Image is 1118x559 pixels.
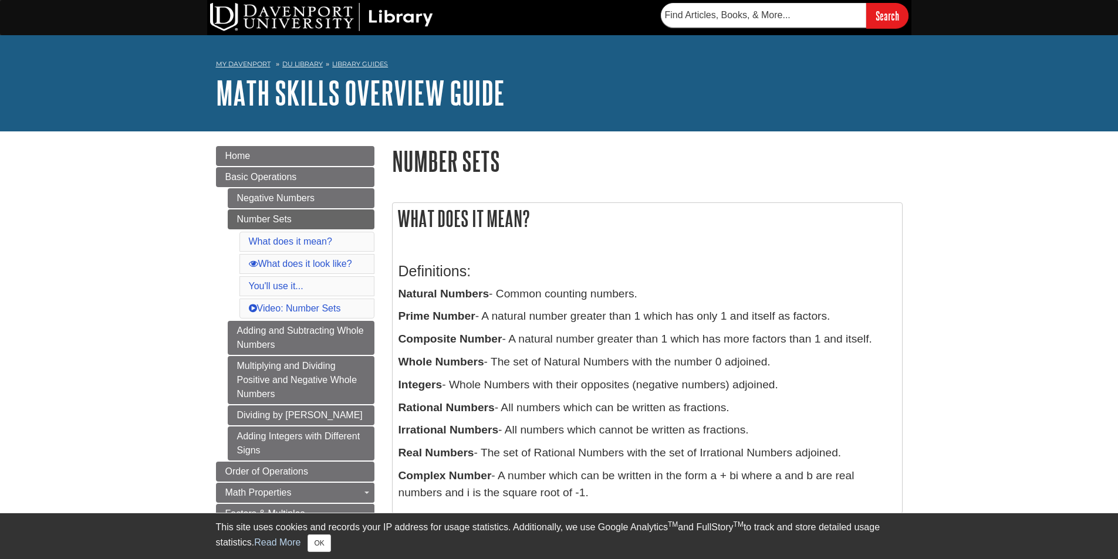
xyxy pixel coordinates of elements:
[308,534,330,552] button: Close
[225,487,292,497] span: Math Properties
[216,483,374,503] a: Math Properties
[398,310,475,322] b: Prime Number
[225,509,305,519] span: Factors & Multiples
[661,3,908,28] form: Searches DU Library's articles, books, and more
[228,188,374,208] a: Negative Numbers
[249,303,341,313] a: Video: Number Sets
[249,281,303,291] a: You'll use it...
[398,287,489,300] b: Natural Numbers
[398,263,896,280] h3: Definitions:
[254,537,300,547] a: Read More
[392,146,903,176] h1: Number Sets
[398,469,492,482] b: Complex Number
[282,60,323,68] a: DU Library
[216,462,374,482] a: Order of Operations
[398,333,502,345] b: Composite Number
[661,3,866,28] input: Find Articles, Books, & More...
[398,378,443,391] b: Integers
[398,424,499,436] b: Irrational Numbers
[398,286,896,303] p: - Common counting numbers.
[398,422,896,439] p: - All numbers which cannot be written as fractions.
[398,354,896,371] p: - The set of Natural Numbers with the number 0 adjoined.
[228,426,374,460] a: Adding Integers with Different Signs
[398,308,896,325] p: - A natural number greater than 1 which has only 1 and itself as factors.
[668,520,678,528] sup: TM
[398,377,896,394] p: - Whole Numbers with their opposites (negative numbers) adjoined.
[398,445,896,462] p: - The set of Rational Numbers with the set of Irrational Numbers adjoined.
[398,446,474,459] b: Real Numbers
[398,331,896,348] p: - A natural number greater than 1 which has more factors than 1 and itself.
[228,321,374,355] a: Adding and Subtracting Whole Numbers
[249,236,332,246] a: What does it mean?
[216,56,903,75] nav: breadcrumb
[393,203,902,234] h2: What does it mean?
[216,520,903,552] div: This site uses cookies and records your IP address for usage statistics. Additionally, we use Goo...
[216,59,271,69] a: My Davenport
[228,356,374,404] a: Multiplying and Dividing Positive and Negative Whole Numbers
[216,74,505,111] a: Math Skills Overview Guide
[398,355,484,368] b: Whole Numbers
[398,399,896,416] p: - All numbers which can be written as fractions.
[398,467,896,502] p: - A number which can be written in the form a + bi where a and b are real numbers and i is the sq...
[225,151,251,161] span: Home
[216,167,374,187] a: Basic Operations
[228,209,374,229] a: Number Sets
[734,520,744,528] sup: TM
[249,259,352,269] a: What does it look like?
[228,405,374,425] a: Dividing by [PERSON_NAME]
[216,146,374,166] a: Home
[225,172,297,182] span: Basic Operations
[225,466,308,476] span: Order of Operations
[866,3,908,28] input: Search
[216,504,374,524] a: Factors & Multiples
[210,3,433,31] img: DU Library
[332,60,388,68] a: Library Guides
[398,401,495,414] b: Rational Numbers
